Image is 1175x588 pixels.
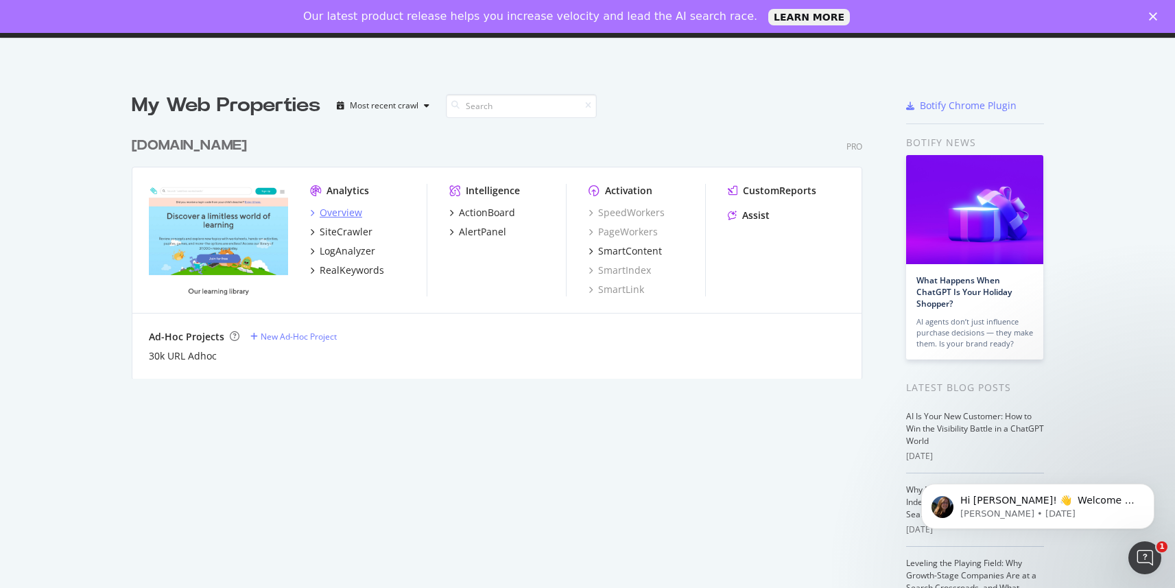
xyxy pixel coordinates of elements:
[310,206,362,220] a: Overview
[1149,12,1163,21] div: Close
[589,283,644,296] a: SmartLink
[320,206,362,220] div: Overview
[310,225,372,239] a: SiteCrawler
[350,102,418,110] div: Most recent crawl
[250,331,337,342] a: New Ad-Hoc Project
[320,263,384,277] div: RealKeywords
[589,263,651,277] a: SmartIndex
[728,184,816,198] a: CustomReports
[1156,541,1167,552] span: 1
[449,206,515,220] a: ActionBoard
[303,10,757,23] div: Our latest product release helps you increase velocity and lead the AI search race.
[906,135,1044,150] div: Botify news
[149,349,217,363] a: 30k URL Adhoc
[742,209,770,222] div: Assist
[149,330,224,344] div: Ad-Hoc Projects
[320,244,375,258] div: LogAnalyzer
[906,380,1044,395] div: Latest Blog Posts
[331,95,435,117] button: Most recent crawl
[906,410,1044,447] a: AI Is Your New Customer: How to Win the Visibility Battle in a ChatGPT World
[149,184,288,295] img: education.com
[906,155,1043,264] img: What Happens When ChatGPT Is Your Holiday Shopper?
[605,184,652,198] div: Activation
[906,450,1044,462] div: [DATE]
[846,141,862,152] div: Pro
[310,244,375,258] a: LogAnalyzer
[132,92,320,119] div: My Web Properties
[589,225,658,239] a: PageWorkers
[589,244,662,258] a: SmartContent
[598,244,662,258] div: SmartContent
[132,136,247,156] div: [DOMAIN_NAME]
[728,209,770,222] a: Assist
[459,206,515,220] div: ActionBoard
[320,225,372,239] div: SiteCrawler
[768,9,850,25] a: LEARN MORE
[132,136,252,156] a: [DOMAIN_NAME]
[743,184,816,198] div: CustomReports
[920,99,1017,113] div: Botify Chrome Plugin
[310,263,384,277] a: RealKeywords
[261,331,337,342] div: New Ad-Hoc Project
[901,455,1175,551] iframe: Intercom notifications message
[916,274,1012,309] a: What Happens When ChatGPT Is Your Holiday Shopper?
[132,119,873,379] div: grid
[449,225,506,239] a: AlertPanel
[466,184,520,198] div: Intelligence
[1128,541,1161,574] iframe: Intercom live chat
[916,316,1033,349] div: AI agents don’t just influence purchase decisions — they make them. Is your brand ready?
[906,99,1017,113] a: Botify Chrome Plugin
[446,94,597,118] input: Search
[589,206,665,220] a: SpeedWorkers
[327,184,369,198] div: Analytics
[459,225,506,239] div: AlertPanel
